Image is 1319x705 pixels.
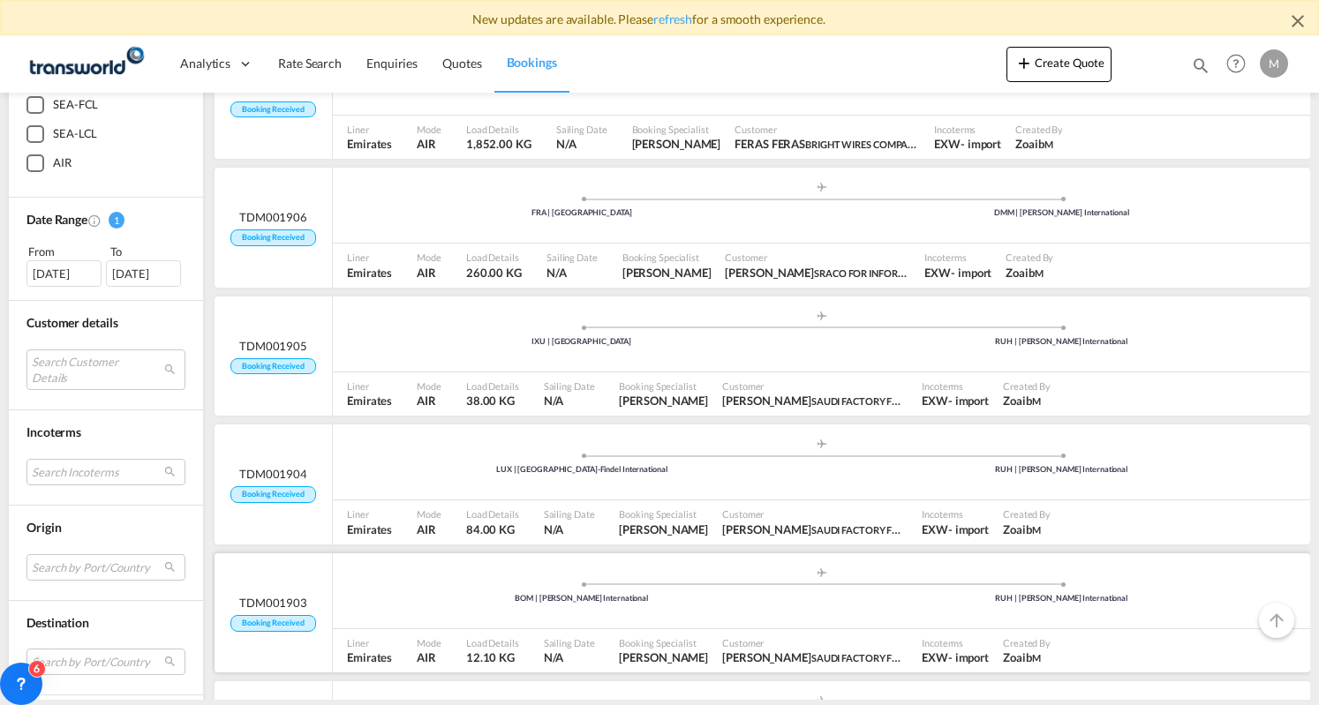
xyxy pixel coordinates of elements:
div: SEA-FCL [53,96,98,114]
span: 1 [109,212,124,229]
div: DMM | [PERSON_NAME] International [822,207,1302,219]
div: TDM001905 Booking Received assets/icons/custom/ship-fill.svgassets/icons/custom/roll-o-plane.svgP... [215,296,1310,416]
span: Liner [347,123,392,136]
div: TDM001907 Booking Received assets/icons/custom/ship-fill.svgassets/icons/custom/roll-o-plane.svgP... [215,40,1310,160]
span: Liner [347,379,392,393]
div: AIR [53,154,72,172]
span: Enquiries [366,56,418,71]
span: Created By [1006,251,1053,264]
div: Help [1221,49,1260,80]
span: AFTAB SAUDI FACTORY FOR FIRE EQUIPMENT CO.(SFFECO) [722,521,908,537]
span: Created By [1003,507,1051,521]
span: AIR [417,521,441,537]
span: Zoaib M [1003,393,1051,409]
span: Load Details [466,251,522,264]
span: Zoaib M [1003,649,1051,665]
span: Booking Received [230,486,315,503]
span: Sailing Date [544,507,595,521]
div: Destination [26,614,185,632]
span: TDM001905 [239,338,307,354]
md-checkbox: AIR [26,154,185,172]
md-checkbox: SEA-FCL [26,96,185,114]
span: Liner [347,507,392,521]
span: Zoaib M [1006,265,1053,281]
div: [DATE] [106,260,181,287]
span: AIR [417,265,441,281]
span: BRIGHT WIRES COMPANY [805,137,921,151]
md-icon: Created On [87,214,102,228]
div: TDM001906 Booking Received assets/icons/custom/ship-fill.svgassets/icons/custom/roll-o-plane.svgP... [215,168,1310,288]
div: EXW [934,136,961,152]
span: N/A [556,136,607,152]
span: Rate Search [278,56,342,71]
span: Booking Specialist [619,379,708,393]
span: N/A [544,393,595,409]
span: Analytics [180,55,230,72]
div: M [1260,49,1288,78]
div: EXW [922,649,948,665]
span: Emirates [347,265,392,281]
span: Booking Received [230,229,315,246]
span: 260.00 KG [466,266,522,280]
div: - import [961,136,1001,152]
span: Booking Received [230,615,315,632]
span: EXW import [924,265,991,281]
span: SRACO FOR INFORMATION & TECHNOLOGY [814,266,1012,280]
span: M [1032,524,1041,536]
div: [DATE] [26,260,102,287]
div: Customer details [26,314,185,332]
span: Load Details [466,636,519,649]
span: Emirates [347,136,392,152]
md-icon: assets/icons/custom/roll-o-plane.svg [811,311,833,320]
span: Mohammed Shahil [632,136,721,152]
div: RUH | [PERSON_NAME] International [822,593,1302,604]
span: AFTAB SAUDI FACTORY FOR FIRE EQUIPMENT CO.(SFFECO) [722,649,908,665]
div: BOM | [PERSON_NAME] International [342,593,822,604]
span: EXW import [934,136,1001,152]
span: Mohammed Shahil [619,521,708,537]
span: Customer [725,251,910,264]
span: Incoterms [924,251,991,264]
span: Emirates [347,649,392,665]
div: TDM001904 Booking Received assets/icons/custom/ship-fill.svgassets/icons/custom/roll-o-plane.svgP... [215,424,1310,544]
img: 1a84b2306ded11f09c1219774cd0a0fe.png [26,44,146,84]
button: icon-plus 400-fgCreate Quote [1006,47,1112,82]
div: - import [951,265,991,281]
div: Origin [26,519,185,536]
md-icon: icon-magnify [1191,56,1210,75]
md-icon: icon-plus 400-fg [1014,52,1035,73]
div: From [26,243,104,260]
div: IXU | [GEOGRAPHIC_DATA] [342,336,822,348]
div: LUX | [GEOGRAPHIC_DATA]-Findel International [342,464,822,476]
span: Customer [735,123,920,136]
span: Help [1221,49,1251,79]
span: Sailing Date [544,379,595,393]
div: EXW [922,393,948,409]
span: Load Details [466,379,519,393]
span: From To [DATE][DATE] [26,243,185,287]
span: Load Details [466,123,531,136]
md-icon: assets/icons/custom/roll-o-plane.svg [811,696,833,705]
span: Liner [347,251,392,264]
span: Customer [722,379,908,393]
span: Mohammed Shahil [619,393,708,409]
md-icon: icon-close [1287,11,1308,32]
div: FRA | [GEOGRAPHIC_DATA] [342,207,822,219]
div: Analytics [168,35,266,93]
span: N/A [544,649,595,665]
div: RUH | [PERSON_NAME] International [822,464,1302,476]
span: 1,852.00 KG [466,137,531,151]
span: Zoaib M [1015,136,1063,152]
span: Sailing Date [544,636,595,649]
md-icon: icon-arrow-up [1266,610,1287,631]
span: Booking Specialist [622,251,712,264]
span: Booking Received [230,358,315,375]
div: EXW [924,265,951,281]
span: FERAS FERAS BRIGHT WIRES COMPANY [735,136,920,152]
span: Zoaib M [1003,521,1051,537]
span: Mohammed Shahil [619,649,708,665]
span: Booking Specialist [632,123,721,136]
md-checkbox: SEA-LCL [26,125,185,143]
a: Quotes [430,35,494,93]
span: Bookings [507,55,557,70]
